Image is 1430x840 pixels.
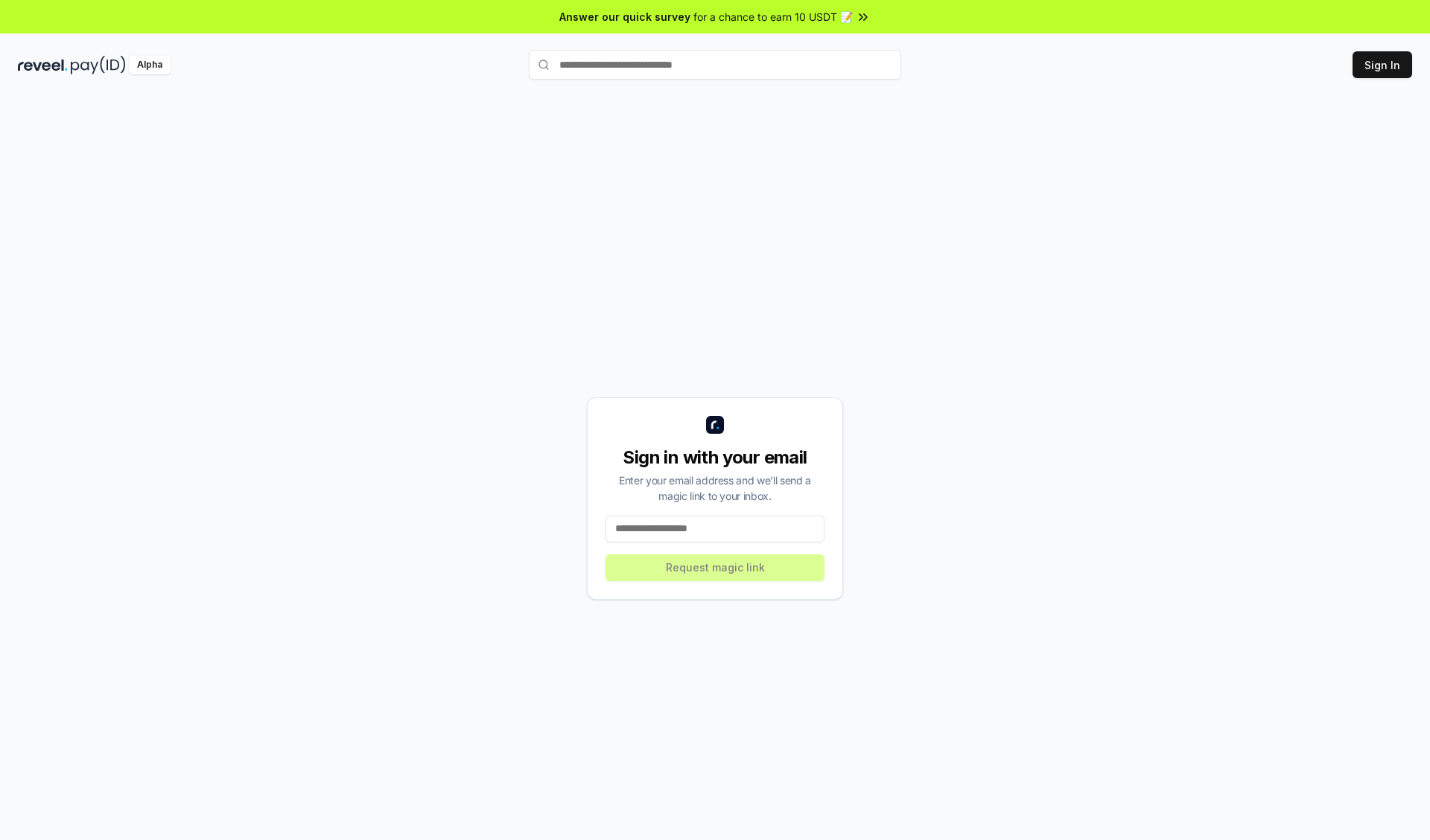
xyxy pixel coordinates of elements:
div: Enter your email address and we’ll send a magic link to your inbox. [606,472,824,504]
button: Sign In [1353,51,1412,78]
span: Answer our quick survey [559,9,690,25]
span: for a chance to earn 10 USDT 📝 [693,9,853,25]
img: pay_id [71,56,126,74]
img: reveel_dark [18,56,68,74]
div: Alpha [129,56,171,74]
img: logo_small [706,416,724,434]
div: Sign in with your email [606,446,824,469]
